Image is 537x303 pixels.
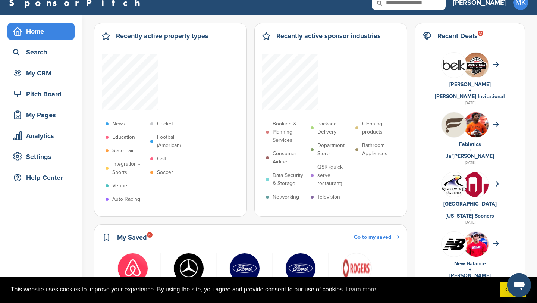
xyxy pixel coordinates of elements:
a: New Balance [454,260,486,267]
a: Search [7,44,75,61]
a: [PERSON_NAME] [449,272,491,279]
a: [PERSON_NAME] [449,81,491,88]
p: Booking & Planning Services [273,120,307,144]
a: Settings [7,148,75,165]
p: Television [317,193,340,201]
img: L 1bnuap 400x400 [442,53,467,78]
div: [DATE] [423,219,517,226]
a: Home [7,23,75,40]
div: Pitch Board [11,87,75,101]
p: Education [112,133,135,141]
p: Football (American) [157,133,191,150]
a: [PERSON_NAME] Invitational [435,93,505,100]
div: 3 of 6 [217,253,273,302]
h2: Recently active property types [116,31,208,41]
a: + [469,147,471,153]
img: 4mxt8vfk 400x400 [173,253,204,284]
span: This website uses cookies to improve your experience. By using the site, you agree and provide co... [11,284,494,295]
div: 6 of 6 [384,253,440,302]
img: Dt5zjbl6 400x400 [229,253,260,284]
p: Venue [112,182,127,190]
div: 5 of 6 [329,253,384,302]
img: E9jrhsyu 400x400 [117,253,148,284]
div: Help Center [11,171,75,184]
p: Integration - Sports [112,160,147,177]
div: [DATE] [423,100,517,106]
a: My Pages [7,106,75,124]
a: + [469,266,471,273]
p: QSR (quick serve restaurant) [317,163,352,188]
a: + [469,87,471,94]
div: Home [11,25,75,38]
img: Data [341,253,372,284]
a: [US_STATE] Sooners [446,213,494,219]
a: Dt5zjbl6 400x400 Ford [276,253,324,293]
div: 1 of 6 [105,253,161,302]
iframe: Button to launch messaging window [507,273,531,297]
p: Data Security & Storage [273,171,307,188]
a: Dt5zjbl6 400x400 Ford [220,253,268,293]
h2: My Saved [117,232,147,243]
a: My CRM [7,65,75,82]
div: Search [11,46,75,59]
a: learn more about cookies [345,284,377,295]
a: [GEOGRAPHIC_DATA] [443,201,497,207]
a: 4mxt8vfk 400x400 Mercedes-Benz [164,253,213,293]
img: Hb geub1 400x400 [442,112,467,137]
img: Data [442,238,467,250]
img: Cleanshot 2025 09 07 at 20.31.59 2x [464,53,489,76]
a: Analytics [7,127,75,144]
div: 2 of 6 [161,253,217,302]
img: Data?1415805766 [464,172,489,206]
a: Go to my saved [354,233,399,241]
a: dismiss cookie message [500,282,526,297]
p: Golf [157,155,166,163]
div: Settings [11,150,75,163]
p: Cleaning products [362,120,396,136]
a: Ja'[PERSON_NAME] [446,153,494,159]
p: Auto Racing [112,195,140,203]
img: Ja'marr chase [464,112,489,142]
h2: Recently active sponsor industries [276,31,381,41]
div: 13 [478,31,483,36]
img: Data [442,175,467,194]
span: Go to my saved [354,234,391,240]
img: Dt5zjbl6 400x400 [285,253,316,284]
p: Bathroom Appliances [362,141,396,158]
h2: Recent Deals [437,31,478,41]
p: Department Store [317,141,352,158]
a: Data [PERSON_NAME] Communications [332,253,380,302]
a: Fabletics [459,141,481,147]
div: [DATE] [423,159,517,166]
p: Networking [273,193,299,201]
a: Pitch Board [7,85,75,103]
div: 19 [147,232,153,238]
img: 220px josh allen [464,232,489,266]
p: Soccer [157,168,173,177]
p: News [112,120,125,128]
p: State Fair [112,147,134,155]
a: + [469,207,471,213]
div: My Pages [11,108,75,122]
a: Help Center [7,169,75,186]
p: Consumer Airline [273,150,307,166]
div: 4 of 6 [273,253,329,302]
p: Cricket [157,120,173,128]
div: Analytics [11,129,75,143]
a: E9jrhsyu 400x400 Airbnb [109,253,157,293]
div: My CRM [11,66,75,80]
p: Package Delivery [317,120,352,136]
